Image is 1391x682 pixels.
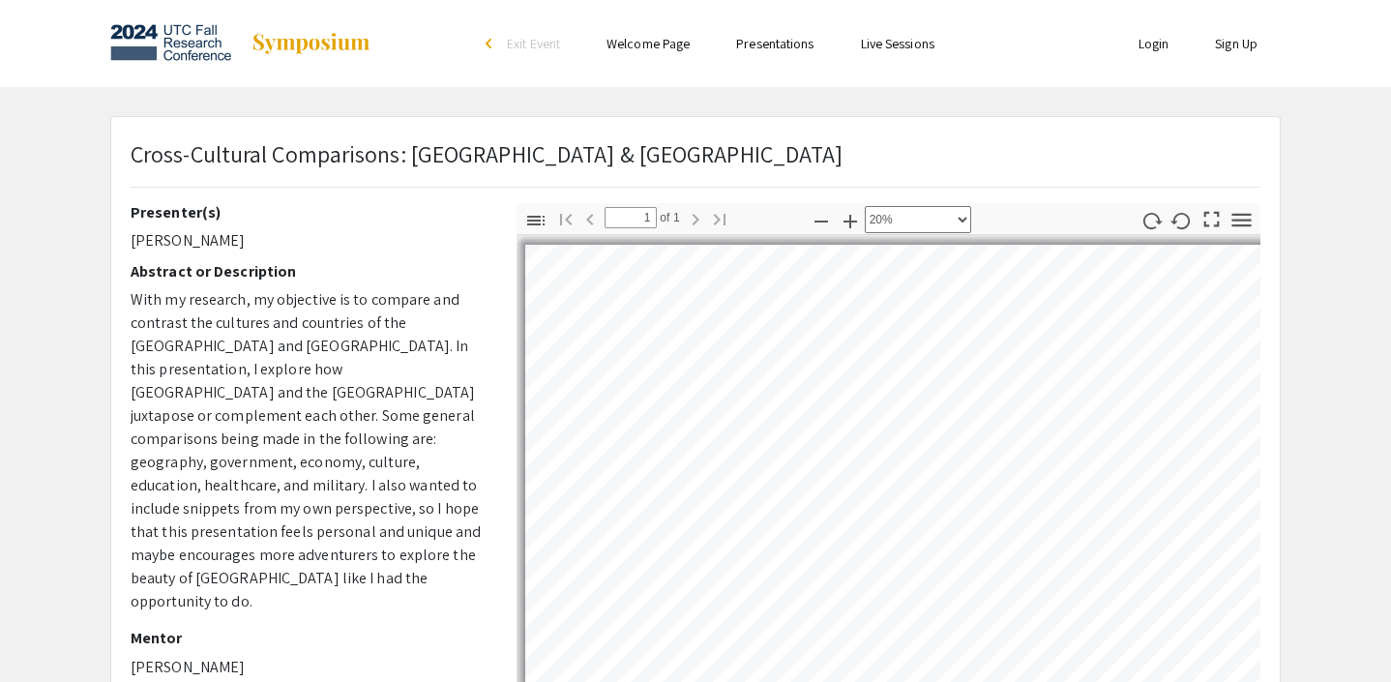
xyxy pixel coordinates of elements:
span: of 1 [657,207,680,228]
span: Exit Event [507,35,560,52]
a: Login [1139,35,1169,52]
button: Toggle Sidebar [519,206,552,234]
button: Go to Last Page [703,204,736,232]
img: UTC Fall Research Conference 2024 [110,19,231,68]
p: [PERSON_NAME] [131,656,488,679]
h2: Presenter(s) [131,203,488,222]
h2: Abstract or Description [131,262,488,281]
p: Cross-Cultural Comparisons: [GEOGRAPHIC_DATA] & [GEOGRAPHIC_DATA] [131,136,843,171]
button: Switch to Presentation Mode [1196,203,1228,231]
button: Go to First Page [549,204,582,232]
a: Welcome Page [607,35,690,52]
img: Symposium by ForagerOne [251,32,371,55]
button: Previous Page [574,204,607,232]
div: arrow_back_ios [486,38,497,49]
a: Presentations [736,35,814,52]
button: Rotate Counterclockwise [1166,206,1199,234]
button: Zoom Out [805,206,838,234]
select: Zoom [865,206,971,233]
input: Page [605,207,657,228]
p: With my research, my objective is to compare and contrast the cultures and countries of the [GEOG... [131,288,488,613]
iframe: Chat [15,595,82,667]
a: Live Sessions [861,35,934,52]
button: Tools [1226,206,1258,234]
a: UTC Fall Research Conference 2024 [110,19,371,68]
button: Rotate Clockwise [1136,206,1169,234]
button: Next Page [679,204,712,232]
button: Zoom In [834,206,867,234]
p: [PERSON_NAME] [131,229,488,252]
h2: Mentor [131,629,488,647]
a: Sign Up [1215,35,1258,52]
